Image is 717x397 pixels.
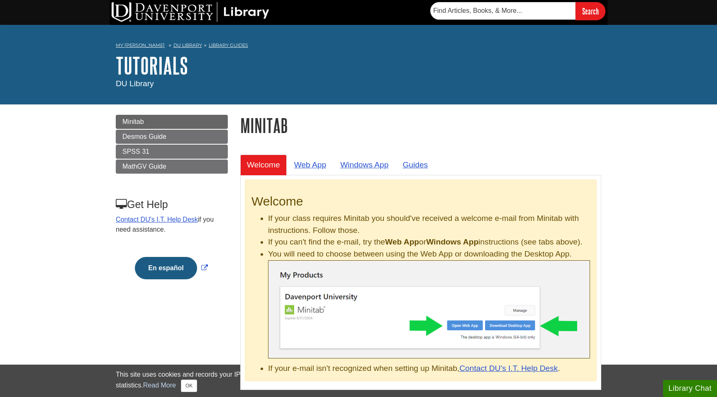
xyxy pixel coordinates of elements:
a: Web App [288,155,333,175]
li: You will need to choose between using the Web App or downloading the Desktop App. [268,248,590,358]
h2: Welcome [251,194,590,208]
input: Find Articles, Books, & More... [430,2,576,19]
h3: Get Help [116,198,227,211]
button: Close [181,380,197,392]
a: Link opens in new window [133,264,210,271]
a: DU Library [173,42,202,48]
a: Contact DU's I.T. Help Desk [116,216,198,223]
b: Web App [385,237,419,246]
span: Desmos Guide [122,133,166,140]
span: SPSS 31 [122,148,149,155]
button: Library Chat [663,380,717,397]
li: If your e-mail isn't recognized when setting up Minitab, . [268,363,590,375]
button: En español [135,257,197,279]
a: Library Guides [209,42,248,48]
p: if you need assistance. [116,215,227,235]
img: Minitab .exe file finished downloaded [268,260,590,358]
img: DU Library [112,2,269,22]
form: Searches DU Library's articles, books, and more [430,2,605,20]
a: Contact DU's I.T. Help Desk [459,364,558,373]
input: Search [576,2,605,20]
li: If your class requires Minitab you should've received a welcome e-mail from Minitab with instruct... [268,213,590,237]
a: My [PERSON_NAME] [116,42,165,49]
div: This site uses cookies and records your IP address for usage statistics. Additionally, we use Goo... [116,370,601,392]
a: MathGV Guide [116,160,228,174]
li: If you can't find the e-mail, try the or instructions (see tabs above). [268,236,590,248]
a: Read More [143,382,176,389]
a: Desmos Guide [116,130,228,144]
a: Windows App [334,155,395,175]
nav: breadcrumb [116,40,601,53]
div: Guide Page Menu [116,115,228,293]
a: Tutorials [116,53,188,78]
a: SPSS 31 [116,145,228,159]
span: MathGV Guide [122,163,166,170]
span: DU Library [116,79,154,88]
h1: Minitab [240,115,601,136]
a: Minitab [116,115,228,129]
span: Minitab [122,118,144,125]
a: Guides [396,155,434,175]
a: Welcome [240,155,287,175]
b: Windows App [426,237,478,246]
